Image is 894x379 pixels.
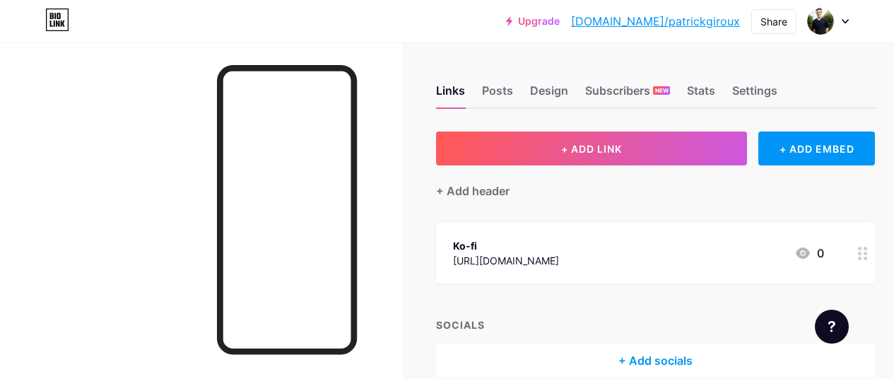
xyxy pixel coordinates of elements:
[807,8,834,35] img: patrickgiroux
[453,238,559,253] div: Ko-fi
[585,82,670,107] div: Subscribers
[436,132,747,165] button: + ADD LINK
[436,82,465,107] div: Links
[453,253,559,268] div: [URL][DOMAIN_NAME]
[530,82,568,107] div: Design
[794,245,824,262] div: 0
[436,344,875,378] div: + Add socials
[732,82,777,107] div: Settings
[506,16,560,27] a: Upgrade
[687,82,715,107] div: Stats
[760,14,787,29] div: Share
[655,86,669,95] span: NEW
[482,82,513,107] div: Posts
[561,143,622,155] span: + ADD LINK
[758,132,875,165] div: + ADD EMBED
[571,13,740,30] a: [DOMAIN_NAME]/patrickgiroux
[436,317,875,332] div: SOCIALS
[436,182,510,199] div: + Add header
